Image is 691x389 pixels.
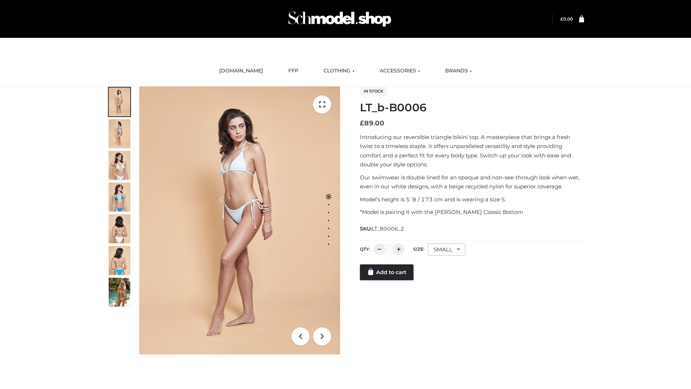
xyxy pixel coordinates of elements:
[109,88,130,116] img: ArielClassicBikiniTop_CloudNine_AzureSky_OW114ECO_1-scaled.jpg
[286,5,394,33] img: Schmodel Admin 964
[374,63,425,79] a: ACCESSORIES
[360,207,584,217] p: *Model is pairing it with the [PERSON_NAME] Classic Bottom
[360,195,584,204] p: Model’s height is 5 ‘8 / 173 cm and is wearing a size S.
[560,16,563,22] span: £
[109,119,130,148] img: ArielClassicBikiniTop_CloudNine_AzureSky_OW114ECO_2-scaled.jpg
[440,63,477,79] a: BRANDS
[372,225,404,232] span: LT_B0006_2
[360,246,370,252] label: QTY:
[139,86,340,354] img: LT_b-B0006
[360,224,405,233] span: SKU:
[413,246,424,252] label: Size:
[360,101,584,114] h1: LT_b-B0006
[109,183,130,211] img: ArielClassicBikiniTop_CloudNine_AzureSky_OW114ECO_4-scaled.jpg
[360,173,584,191] p: Our swimwear is double lined for an opaque and non-see-through look when wet, even in our white d...
[109,151,130,180] img: ArielClassicBikiniTop_CloudNine_AzureSky_OW114ECO_3-scaled.jpg
[109,278,130,307] img: Arieltop_CloudNine_AzureSky2.jpg
[318,63,360,79] a: CLOTHING
[560,16,573,22] bdi: 0.00
[109,214,130,243] img: ArielClassicBikiniTop_CloudNine_AzureSky_OW114ECO_7-scaled.jpg
[360,133,584,169] p: Introducing our reversible triangle bikini top. A masterpiece that brings a fresh twist to a time...
[560,16,573,22] a: £0.00
[360,264,414,280] a: Add to cart
[283,63,304,79] a: FFP
[360,87,387,95] span: In stock
[428,243,465,256] div: SMALL
[214,63,268,79] a: [DOMAIN_NAME]
[360,119,384,127] bdi: 89.00
[109,246,130,275] img: ArielClassicBikiniTop_CloudNine_AzureSky_OW114ECO_8-scaled.jpg
[360,119,364,127] span: £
